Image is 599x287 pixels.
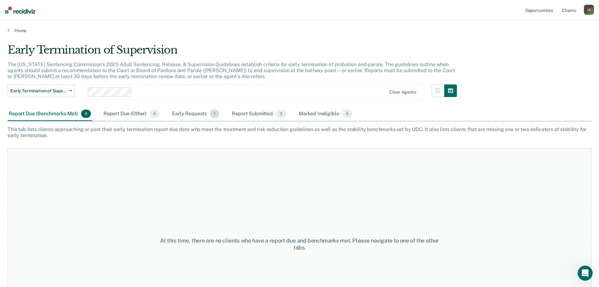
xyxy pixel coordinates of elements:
div: Clear agents [389,89,416,95]
button: JS [584,5,594,15]
button: Early Termination of Supervision [8,84,75,97]
div: Report Submitted3 [230,107,287,121]
div: At this time, there are no clients who have a report due and benchmarks met. Please navigate to o... [154,237,446,251]
a: Home [8,28,591,33]
span: 1 [210,110,219,118]
span: 0 [150,110,159,118]
iframe: Intercom live chat [578,266,593,281]
span: 3 [276,110,286,118]
span: 0 [342,110,352,118]
div: J S [584,5,594,15]
span: Early Termination of Supervision [10,88,67,94]
div: Report Due (Benchmarks Met)0 [8,107,92,121]
span: 0 [81,110,91,118]
div: Early Termination of Supervision [8,43,457,61]
div: This tab lists clients approaching or past their early termination report due date who meet the t... [8,126,591,138]
div: Marked Ineligible0 [297,107,353,121]
img: Recidiviz [5,7,35,14]
div: Report Due (Other)0 [102,107,161,121]
p: The [US_STATE] Sentencing Commission’s 2025 Adult Sentencing, Release, & Supervision Guidelines e... [8,61,455,79]
div: Early Requests1 [171,107,220,121]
